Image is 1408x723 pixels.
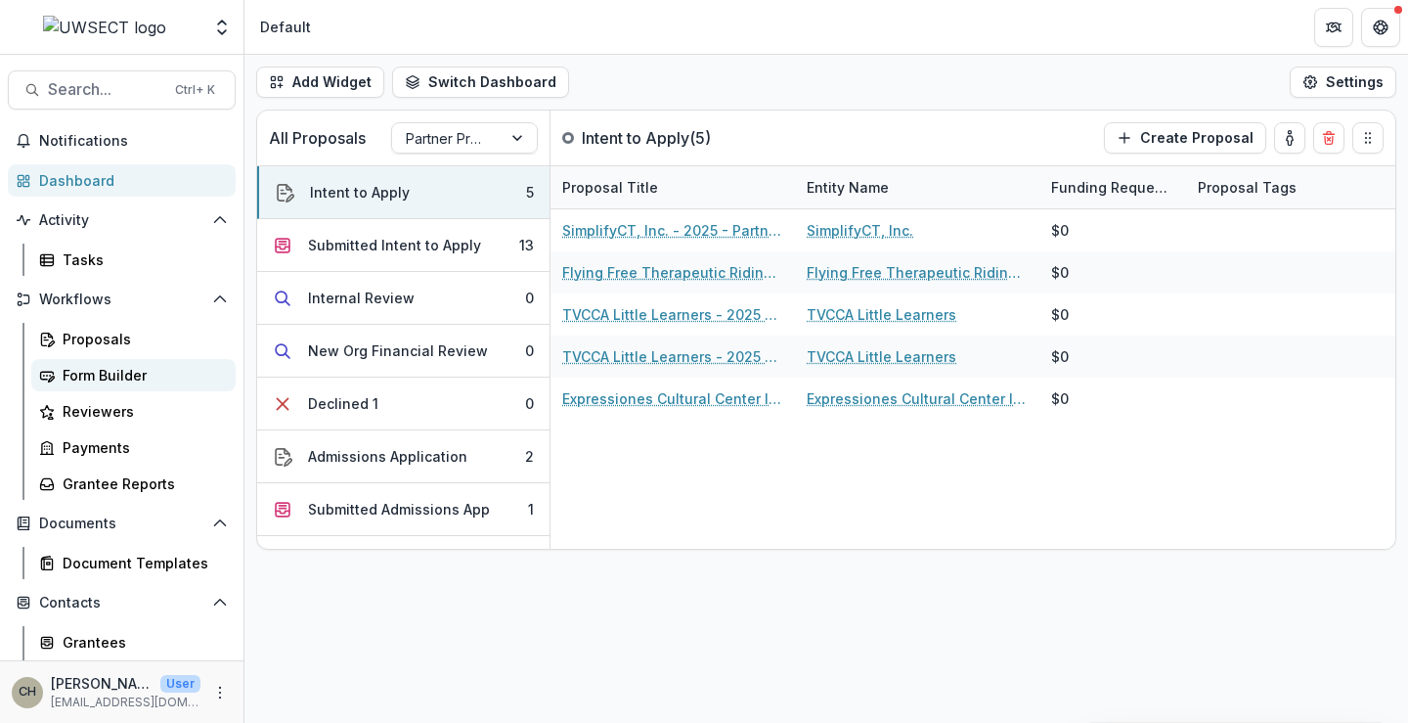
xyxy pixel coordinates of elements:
[1290,67,1396,98] button: Settings
[63,437,220,458] div: Payments
[31,431,236,464] a: Payments
[63,553,220,573] div: Document Templates
[1051,220,1069,241] div: $0
[1104,122,1266,154] button: Create Proposal
[257,325,550,378] button: New Org Financial Review0
[1314,8,1353,47] button: Partners
[63,632,220,653] div: Grantees
[525,446,534,467] div: 2
[550,166,795,208] div: Proposal Title
[1039,166,1186,208] div: Funding Requested
[260,17,311,37] div: Default
[31,395,236,428] a: Reviewers
[252,13,319,41] nav: breadcrumb
[519,235,534,255] div: 13
[257,166,550,219] button: Intent to Apply5
[269,126,366,150] p: All Proposals
[39,292,204,308] span: Workflows
[308,393,378,414] div: Declined 1
[1039,177,1186,198] div: Funding Requested
[63,249,220,270] div: Tasks
[8,508,236,539] button: Open Documents
[31,547,236,579] a: Document Templates
[308,235,481,255] div: Submitted Intent to Apply
[208,8,236,47] button: Open entity switcher
[1352,122,1384,154] button: Drag
[562,220,783,241] a: SimplifyCT, Inc. - 2025 - Partner Program Intent to Apply
[171,79,219,101] div: Ctrl + K
[525,288,534,308] div: 0
[257,483,550,536] button: Submitted Admissions App1
[48,80,163,99] span: Search...
[8,70,236,110] button: Search...
[795,177,901,198] div: Entity Name
[526,182,534,203] div: 5
[39,516,204,532] span: Documents
[308,340,488,361] div: New Org Financial Review
[1051,304,1069,325] div: $0
[1313,122,1344,154] button: Delete card
[310,182,410,203] div: Intent to Apply
[208,681,232,704] button: More
[1186,177,1308,198] div: Proposal Tags
[528,499,534,520] div: 1
[807,220,913,241] a: SimplifyCT, Inc.
[525,393,534,414] div: 0
[525,340,534,361] div: 0
[257,378,550,430] button: Declined 10
[8,204,236,236] button: Open Activity
[160,675,200,693] p: User
[8,164,236,197] a: Dashboard
[795,166,1039,208] div: Entity Name
[39,133,228,150] span: Notifications
[256,67,384,98] button: Add Widget
[8,284,236,315] button: Open Workflows
[19,686,36,699] div: Carli Herz
[1051,388,1069,409] div: $0
[562,262,783,283] a: Flying Free Therapeutic Riding Center, Inc. - 2025 - Partner Program Intent to Apply
[392,67,569,98] button: Switch Dashboard
[257,430,550,483] button: Admissions Application2
[8,125,236,157] button: Notifications
[1051,346,1069,367] div: $0
[562,304,783,325] a: TVCCA Little Learners - 2025 - Partner Program Intent to Apply
[39,170,220,191] div: Dashboard
[51,694,200,711] p: [EMAIL_ADDRESS][DOMAIN_NAME]
[1051,262,1069,283] div: $0
[308,446,467,467] div: Admissions Application
[1274,122,1305,154] button: toggle-assigned-to-me
[63,329,220,349] div: Proposals
[562,346,783,367] a: TVCCA Little Learners - 2025 - Partner Program Intent to Apply
[31,323,236,355] a: Proposals
[1361,8,1400,47] button: Get Help
[257,219,550,272] button: Submitted Intent to Apply13
[39,595,204,611] span: Contacts
[807,262,1028,283] a: Flying Free Therapeutic Riding Center, Inc.
[31,244,236,276] a: Tasks
[31,626,236,658] a: Grantees
[31,468,236,500] a: Grantee Reports
[308,288,415,308] div: Internal Review
[257,272,550,325] button: Internal Review0
[51,673,153,694] p: [PERSON_NAME]
[807,304,956,325] a: TVCCA Little Learners
[807,388,1028,409] a: Expressiones Cultural Center Inc
[39,212,204,229] span: Activity
[43,16,166,39] img: UWSECT logo
[562,388,783,409] a: Expressiones Cultural Center Inc - 2025 - Partner Program Intent to Apply
[807,346,956,367] a: TVCCA Little Learners
[63,474,220,494] div: Grantee Reports
[308,499,490,520] div: Submitted Admissions App
[582,126,728,150] p: Intent to Apply ( 5 )
[63,365,220,385] div: Form Builder
[63,401,220,422] div: Reviewers
[550,177,670,198] div: Proposal Title
[31,359,236,391] a: Form Builder
[8,587,236,618] button: Open Contacts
